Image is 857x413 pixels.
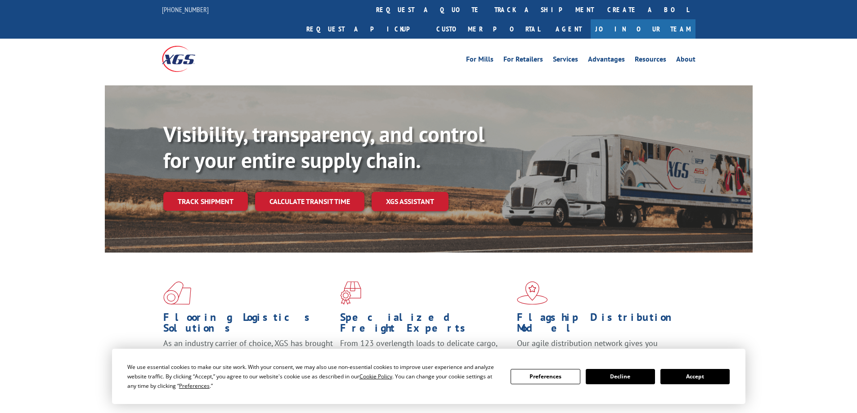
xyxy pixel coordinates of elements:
[127,362,500,391] div: We use essential cookies to make our site work. With your consent, we may also use non-essential ...
[372,192,449,211] a: XGS ASSISTANT
[503,56,543,66] a: For Retailers
[586,369,655,384] button: Decline
[163,338,333,370] span: As an industry carrier of choice, XGS has brought innovation and dedication to flooring logistics...
[163,281,191,305] img: xgs-icon-total-supply-chain-intelligence-red
[359,373,392,380] span: Cookie Policy
[430,19,547,39] a: Customer Portal
[511,369,580,384] button: Preferences
[300,19,430,39] a: Request a pickup
[517,281,548,305] img: xgs-icon-flagship-distribution-model-red
[660,369,730,384] button: Accept
[588,56,625,66] a: Advantages
[162,5,209,14] a: [PHONE_NUMBER]
[163,192,248,211] a: Track shipment
[112,349,745,404] div: Cookie Consent Prompt
[591,19,695,39] a: Join Our Team
[340,338,510,378] p: From 123 overlength loads to delicate cargo, our experienced staff knows the best way to move you...
[466,56,494,66] a: For Mills
[340,281,361,305] img: xgs-icon-focused-on-flooring-red
[163,312,333,338] h1: Flooring Logistics Solutions
[163,120,485,174] b: Visibility, transparency, and control for your entire supply chain.
[676,56,695,66] a: About
[517,338,682,359] span: Our agile distribution network gives you nationwide inventory management on demand.
[553,56,578,66] a: Services
[340,312,510,338] h1: Specialized Freight Experts
[547,19,591,39] a: Agent
[517,312,687,338] h1: Flagship Distribution Model
[255,192,364,211] a: Calculate transit time
[635,56,666,66] a: Resources
[179,382,210,390] span: Preferences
